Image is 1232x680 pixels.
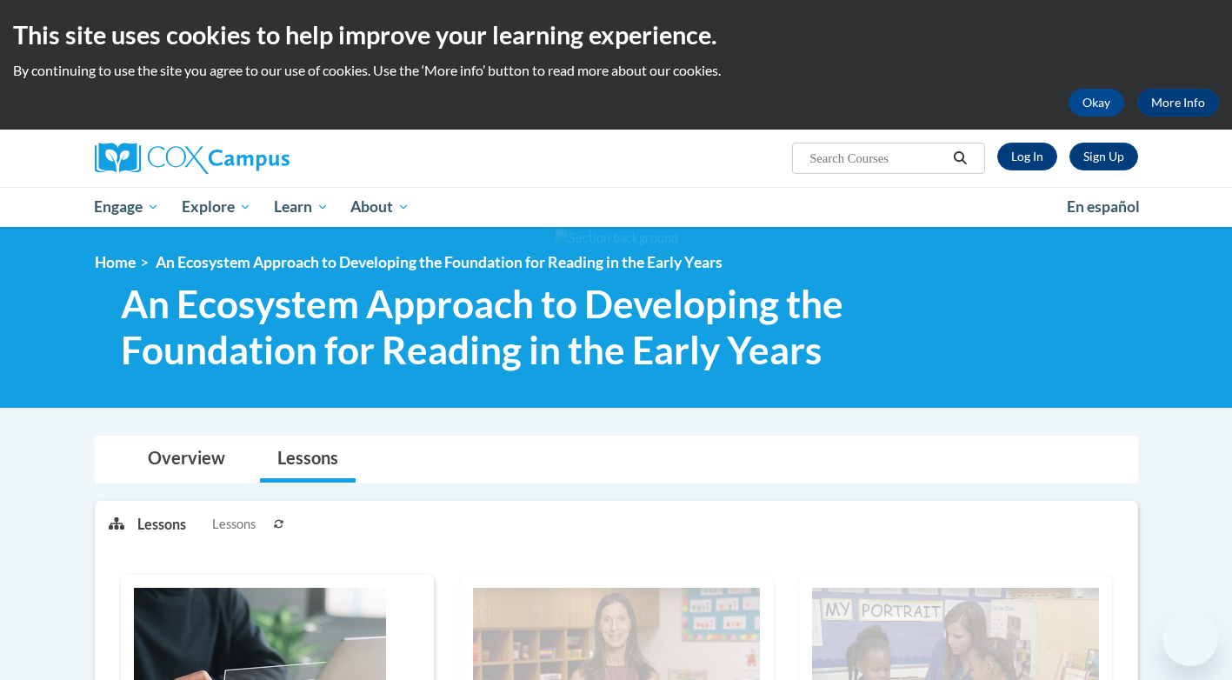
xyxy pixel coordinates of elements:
[274,197,329,217] span: Learn
[1069,89,1124,117] button: Okay
[260,437,356,483] a: Lessons
[555,229,678,248] img: Section background
[997,143,1057,170] a: Log In
[137,515,186,534] p: Lessons
[13,17,1219,52] h2: This site uses cookies to help improve your learning experience.
[1137,89,1219,117] a: More Info
[13,61,1219,80] p: By continuing to use the site you agree to our use of cookies. Use the ‘More info’ button to read...
[83,187,171,227] a: Engage
[95,143,290,174] img: Cox Campus
[130,437,243,483] a: Overview
[1162,610,1218,666] iframe: Button to launch messaging window
[350,197,410,217] span: About
[94,197,159,217] span: Engage
[212,515,256,534] span: Lessons
[339,187,421,227] a: About
[156,253,723,271] span: An Ecosystem Approach to Developing the Foundation for Reading in the Early Years
[170,187,263,227] a: Explore
[121,281,897,373] span: An Ecosystem Approach to Developing the Foundation for Reading in the Early Years
[1069,143,1138,170] a: Register
[947,148,973,169] button: Search
[263,187,340,227] a: Learn
[182,197,251,217] span: Explore
[69,187,1164,227] div: Main menu
[95,253,136,271] a: Home
[95,143,425,174] a: Cox Campus
[1056,189,1151,225] a: En español
[808,148,947,169] input: Search Courses
[1067,197,1140,216] span: En español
